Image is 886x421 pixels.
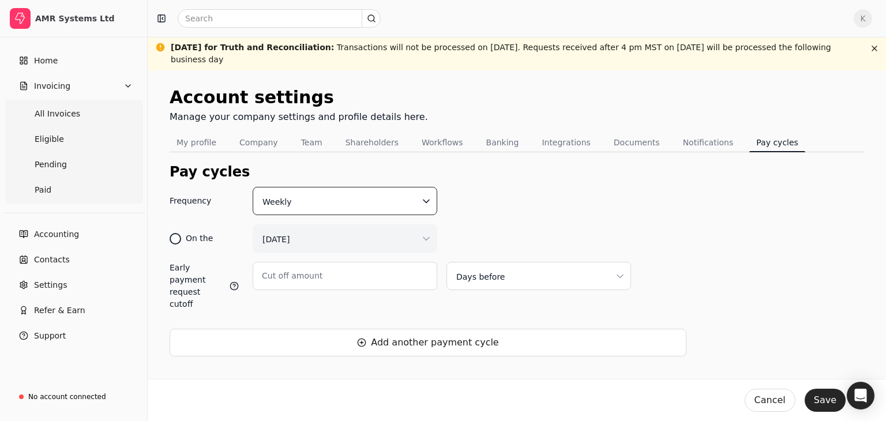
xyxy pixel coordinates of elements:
span: Home [34,55,58,67]
button: Refer & Earn [5,299,142,322]
input: Search [178,9,381,28]
button: Team [294,133,329,152]
button: Add another payment cycle [170,329,686,356]
nav: Tabs [170,133,864,152]
span: Eligible [35,133,64,145]
button: Notifications [676,133,741,152]
button: Banking [479,133,526,152]
button: Shareholders [339,133,406,152]
span: Frequency [170,187,243,215]
button: Support [5,324,142,347]
div: Manage your company settings and profile details here. [170,110,428,124]
a: Paid [7,178,140,201]
span: Contacts [34,254,70,266]
button: My profile [170,133,223,152]
div: On the [186,232,213,245]
span: Paid [35,184,51,196]
div: Pay cycles [170,161,864,182]
a: Settings [5,273,142,296]
button: Pay cycles [749,133,805,152]
a: No account connected [5,386,142,407]
button: Save [805,389,846,412]
a: Eligible [7,127,140,151]
button: Company [232,133,285,152]
span: Settings [34,279,67,291]
span: Support [34,330,66,342]
div: Open Intercom Messenger [847,382,874,409]
button: Invoicing [5,74,142,97]
div: Early payment request cutoff [170,262,225,310]
div: AMR Systems Ltd [35,13,137,24]
span: All Invoices [35,108,80,120]
button: Cancel [745,389,795,412]
span: Refer & Earn [34,305,85,317]
div: Transactions will not be processed on [DATE]. Requests received after 4 pm MST on [DATE] will be ... [171,42,863,66]
span: [DATE] for Truth and Reconciliation : [171,43,334,52]
div: No account connected [28,392,106,402]
div: Account settings [170,84,428,110]
span: Invoicing [34,80,70,92]
button: Documents [607,133,667,152]
a: Contacts [5,248,142,271]
a: Accounting [5,223,142,246]
button: K [854,9,872,28]
button: Integrations [535,133,597,152]
label: Cut off amount [262,270,322,282]
a: Home [5,49,142,72]
button: Workflows [415,133,470,152]
span: Pending [35,159,67,171]
span: Accounting [34,228,79,240]
a: Pending [7,153,140,176]
a: All Invoices [7,102,140,125]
